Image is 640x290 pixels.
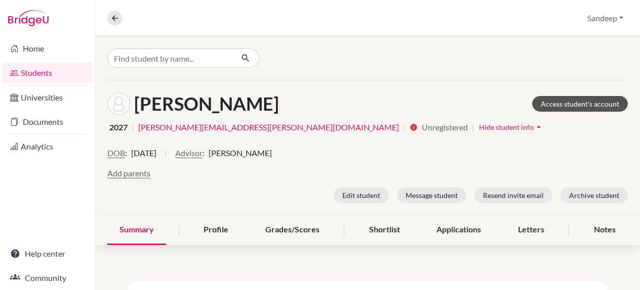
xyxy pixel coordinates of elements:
[8,10,49,26] img: Bridge-U
[203,147,205,159] span: :
[422,121,468,133] span: Unregistered
[132,121,134,133] span: |
[472,121,474,133] span: |
[561,187,628,203] button: Archive student
[107,49,233,68] input: Find student by name...
[2,268,93,288] a: Community
[107,92,130,115] img: Daksh Makker's avatar
[191,215,241,245] div: Profile
[479,123,534,131] span: Hide student info
[334,187,389,203] button: Edit student
[125,147,127,159] span: :
[478,119,544,135] button: Hide student infoarrow_drop_up
[2,244,93,264] a: Help center
[2,63,93,83] a: Students
[534,122,544,132] i: arrow_drop_up
[424,215,493,245] div: Applications
[474,187,552,203] button: Resend invite email
[2,87,93,108] a: Universities
[532,96,628,112] a: Access student's account
[109,121,128,133] span: 2027
[134,93,279,115] h1: [PERSON_NAME]
[582,215,628,245] div: Notes
[410,123,418,131] i: info
[357,215,412,245] div: Shortlist
[165,147,167,167] span: |
[209,147,272,159] span: [PERSON_NAME]
[107,167,150,179] button: Add parents
[107,147,125,159] button: DOB
[506,215,556,245] div: Letters
[253,215,332,245] div: Grades/Scores
[138,121,399,133] a: [PERSON_NAME][EMAIL_ADDRESS][PERSON_NAME][DOMAIN_NAME]
[2,136,93,157] a: Analytics
[583,9,628,28] button: Sandeep
[2,112,93,132] a: Documents
[397,187,466,203] button: Message student
[131,147,156,159] span: [DATE]
[403,121,406,133] span: |
[107,215,166,245] div: Summary
[2,38,93,59] a: Home
[175,147,203,159] button: Advisor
